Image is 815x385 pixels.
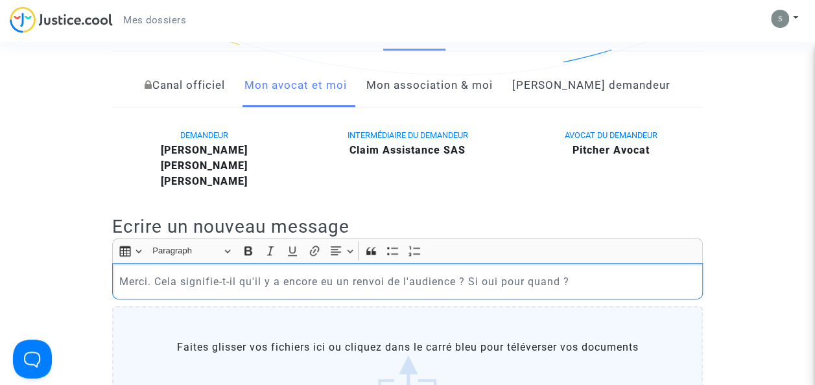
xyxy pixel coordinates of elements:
[512,64,670,107] a: [PERSON_NAME] demandeur
[161,175,248,187] b: [PERSON_NAME]
[112,238,703,263] div: Editor toolbar
[244,64,347,107] a: Mon avocat et moi
[13,340,52,379] iframe: Help Scout Beacon - Open
[10,6,113,33] img: jc-logo.svg
[161,159,248,172] b: [PERSON_NAME]
[152,243,220,259] span: Paragraph
[145,64,225,107] a: Canal officiel
[161,144,248,156] b: [PERSON_NAME]
[112,263,703,299] div: Rich Text Editor, main
[123,14,186,26] span: Mes dossiers
[347,130,467,140] span: INTERMÉDIAIRE DU DEMANDEUR
[771,10,789,28] img: 32bcc29fa0ee7aa63679091ee732d5a2
[565,130,657,140] span: AVOCAT DU DEMANDEUR
[366,64,493,107] a: Mon association & moi
[573,144,650,156] b: Pitcher Avocat
[349,144,466,156] b: Claim Assistance SAS
[180,130,228,140] span: DEMANDEUR
[147,241,236,261] button: Paragraph
[112,215,703,238] h2: Ecrire un nouveau message
[119,274,696,290] p: Merci. Cela signifie-t-il qu'il y a encore eu un renvoi de l'audience ? Si oui pour quand ?
[113,10,196,30] a: Mes dossiers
